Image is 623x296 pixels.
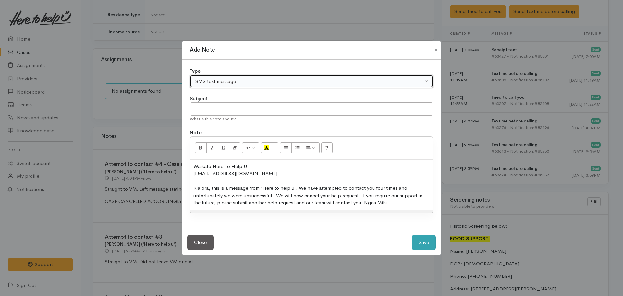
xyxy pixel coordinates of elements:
[190,95,208,103] label: Subject
[218,142,229,153] button: Underline (CTRL+U)
[303,142,320,153] button: Paragraph
[291,142,303,153] button: Ordered list (CTRL+SHIFT+NUM8)
[194,78,423,85] div: SMS text message
[193,185,430,207] div: Kia ora, this is a message from 'Here to help u'. We have attempted to contact you four times and...
[412,235,436,251] button: Save
[261,142,273,153] button: Recent Color
[206,142,218,153] button: Italic (CTRL+I)
[187,235,214,251] button: Close
[321,142,333,153] button: Help
[229,142,240,153] button: Remove Font Style (CTRL+\)
[190,116,433,122] div: What's this note about?
[246,145,250,150] span: 15
[190,210,433,213] div: Resize
[280,142,292,153] button: Unordered list (CTRL+SHIFT+NUM7)
[242,142,259,153] button: Font Size
[190,46,215,54] h1: Add Note
[272,142,278,153] button: More Color
[193,170,430,177] div: ​[EMAIL_ADDRESS][DOMAIN_NAME]​
[193,163,430,170] div: Waikato Here To Help U
[195,142,207,153] button: Bold (CTRL+B)
[190,75,433,88] button: SMS text message
[431,46,441,54] button: Close
[190,129,202,136] label: Note
[190,68,201,75] label: Type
